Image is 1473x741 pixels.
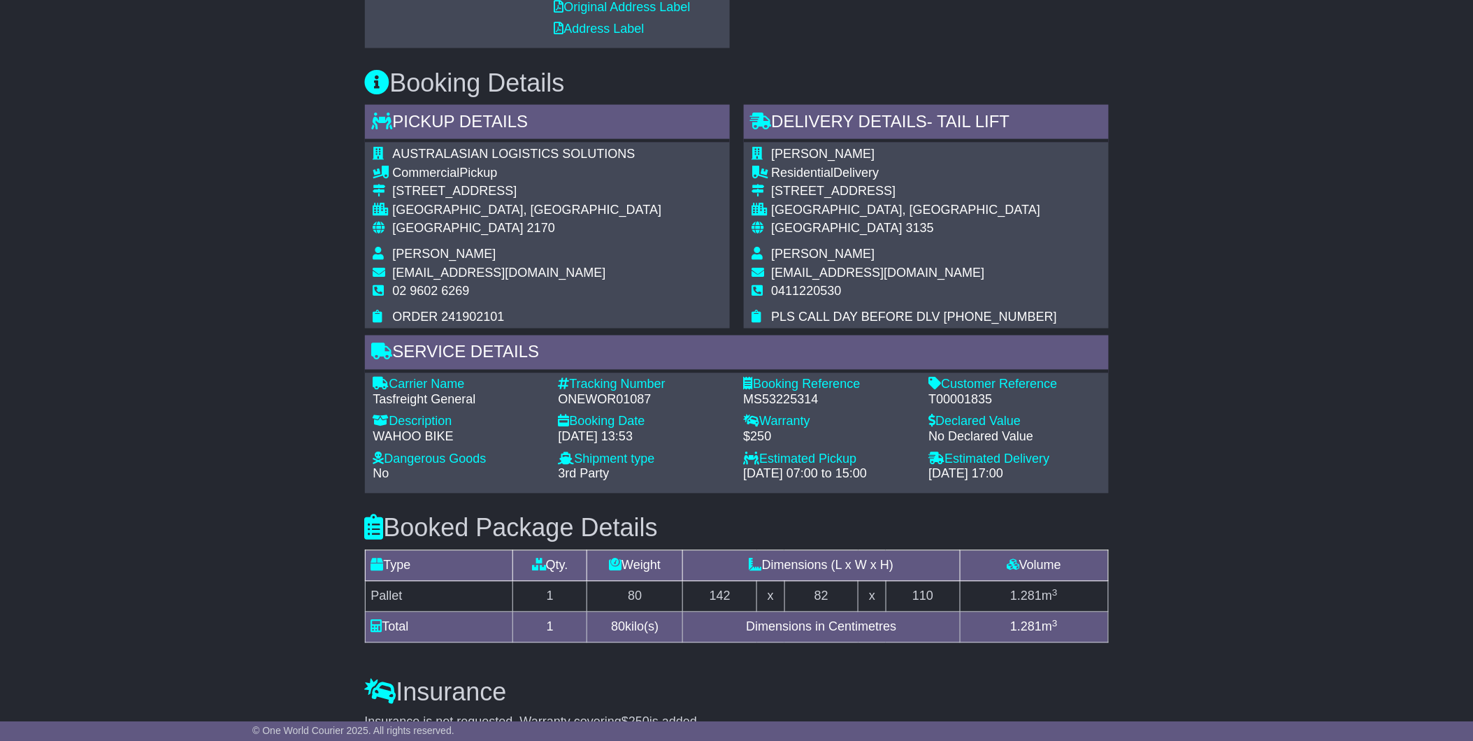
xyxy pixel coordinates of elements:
div: Dangerous Goods [373,452,545,468]
td: m [960,612,1108,643]
td: 1 [513,582,587,612]
td: Dimensions (L x W x H) [683,551,960,582]
td: 1 [513,612,587,643]
span: 2170 [527,221,555,235]
div: [DATE] 13:53 [559,430,730,445]
td: Pallet [365,582,513,612]
span: 3rd Party [559,467,610,481]
div: Booking Reference [744,377,915,393]
div: Insurance is not requested. Warranty covering is added. [365,715,1109,731]
sup: 3 [1052,619,1058,629]
td: 110 [886,582,960,612]
td: 142 [683,582,757,612]
td: kilo(s) [587,612,683,643]
a: Address Label [554,22,645,36]
div: ONEWOR01087 [559,393,730,408]
div: [STREET_ADDRESS] [772,184,1057,199]
h3: Booking Details [365,69,1109,97]
div: MS53225314 [744,393,915,408]
span: 80 [611,620,625,634]
span: $250 [621,715,649,729]
div: Tasfreight General [373,393,545,408]
span: [PERSON_NAME] [393,247,496,261]
span: [PERSON_NAME] [772,247,875,261]
td: x [757,582,784,612]
div: Delivery Details [744,105,1109,143]
div: Estimated Pickup [744,452,915,468]
span: 3135 [906,221,934,235]
td: Qty. [513,551,587,582]
h3: Insurance [365,679,1109,707]
span: 1.281 [1010,589,1042,603]
td: Type [365,551,513,582]
div: Tracking Number [559,377,730,393]
span: [PERSON_NAME] [772,147,875,161]
td: x [858,582,886,612]
span: 0411220530 [772,284,842,298]
span: 1.281 [1010,620,1042,634]
div: [GEOGRAPHIC_DATA], [GEOGRAPHIC_DATA] [393,203,662,218]
div: Carrier Name [373,377,545,393]
span: [GEOGRAPHIC_DATA] [393,221,524,235]
span: No [373,467,389,481]
span: [EMAIL_ADDRESS][DOMAIN_NAME] [393,266,606,280]
div: Declared Value [929,415,1100,430]
div: Warranty [744,415,915,430]
sup: 3 [1052,588,1058,598]
span: © One World Courier 2025. All rights reserved. [252,725,454,736]
span: 02 9602 6269 [393,284,470,298]
div: Pickup Details [365,105,730,143]
div: [GEOGRAPHIC_DATA], [GEOGRAPHIC_DATA] [772,203,1057,218]
span: ORDER 241902101 [393,310,505,324]
span: - Tail Lift [927,112,1009,131]
td: m [960,582,1108,612]
td: Volume [960,551,1108,582]
td: Total [365,612,513,643]
div: [STREET_ADDRESS] [393,184,662,199]
div: Delivery [772,166,1057,181]
div: Shipment type [559,452,730,468]
span: [GEOGRAPHIC_DATA] [772,221,903,235]
div: No Declared Value [929,430,1100,445]
div: [DATE] 17:00 [929,467,1100,482]
div: Service Details [365,336,1109,373]
div: WAHOO BIKE [373,430,545,445]
td: 82 [784,582,858,612]
td: Weight [587,551,683,582]
div: Pickup [393,166,662,181]
div: T00001835 [929,393,1100,408]
span: Commercial [393,166,460,180]
td: Dimensions in Centimetres [683,612,960,643]
span: AUSTRALASIAN LOGISTICS SOLUTIONS [393,147,635,161]
h3: Booked Package Details [365,515,1109,542]
span: Residential [772,166,834,180]
div: Estimated Delivery [929,452,1100,468]
div: Description [373,415,545,430]
div: $250 [744,430,915,445]
div: [DATE] 07:00 to 15:00 [744,467,915,482]
td: 80 [587,582,683,612]
div: Booking Date [559,415,730,430]
span: [EMAIL_ADDRESS][DOMAIN_NAME] [772,266,985,280]
div: Customer Reference [929,377,1100,393]
span: PLS CALL DAY BEFORE DLV [PHONE_NUMBER] [772,310,1057,324]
